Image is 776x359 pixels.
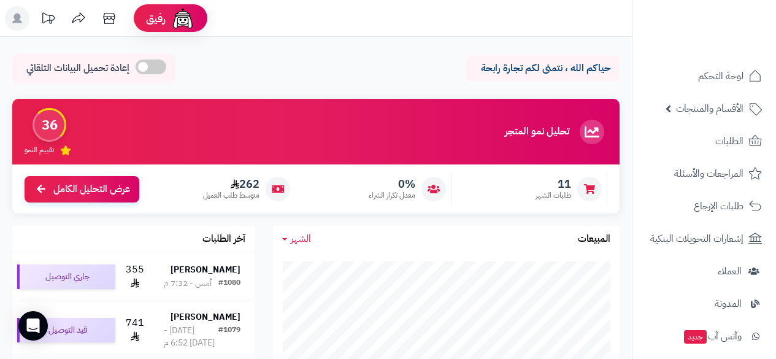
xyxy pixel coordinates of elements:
[17,264,115,289] div: جاري التوصيل
[536,190,571,201] span: طلبات الشهر
[171,311,240,323] strong: [PERSON_NAME]
[694,198,743,215] span: طلبات الإرجاع
[120,301,150,359] td: 741
[120,253,150,301] td: 355
[640,224,769,253] a: إشعارات التحويلات البنكية
[683,328,742,345] span: وآتس آب
[164,277,212,290] div: أمس - 7:32 م
[676,100,743,117] span: الأقسام والمنتجات
[505,126,569,137] h3: تحليل نمو المتجر
[536,177,571,191] span: 11
[25,145,54,155] span: تقييم النمو
[17,318,115,342] div: قيد التوصيل
[715,295,742,312] span: المدونة
[171,6,195,31] img: ai-face.png
[218,325,240,349] div: #1079
[218,277,240,290] div: #1080
[674,165,743,182] span: المراجعات والأسئلة
[640,322,769,351] a: وآتس آبجديد
[684,330,707,344] span: جديد
[53,182,130,196] span: عرض التحليل الكامل
[578,234,610,245] h3: المبيعات
[146,11,166,26] span: رفيق
[369,190,415,201] span: معدل تكرار الشراء
[171,263,240,276] strong: [PERSON_NAME]
[164,325,218,349] div: [DATE] - [DATE] 6:52 م
[475,61,610,75] p: حياكم الله ، نتمنى لكم تجارة رابحة
[640,61,769,91] a: لوحة التحكم
[369,177,415,191] span: 0%
[640,289,769,318] a: المدونة
[650,230,743,247] span: إشعارات التحويلات البنكية
[640,126,769,156] a: الطلبات
[718,263,742,280] span: العملاء
[26,61,129,75] span: إعادة تحميل البيانات التلقائي
[698,68,743,85] span: لوحة التحكم
[291,231,311,246] span: الشهر
[640,191,769,221] a: طلبات الإرجاع
[18,311,48,341] div: Open Intercom Messenger
[640,159,769,188] a: المراجعات والأسئلة
[203,190,259,201] span: متوسط طلب العميل
[715,133,743,150] span: الطلبات
[33,6,63,34] a: تحديثات المنصة
[203,177,259,191] span: 262
[640,257,769,286] a: العملاء
[202,234,245,245] h3: آخر الطلبات
[25,176,139,203] a: عرض التحليل الكامل
[282,232,311,246] a: الشهر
